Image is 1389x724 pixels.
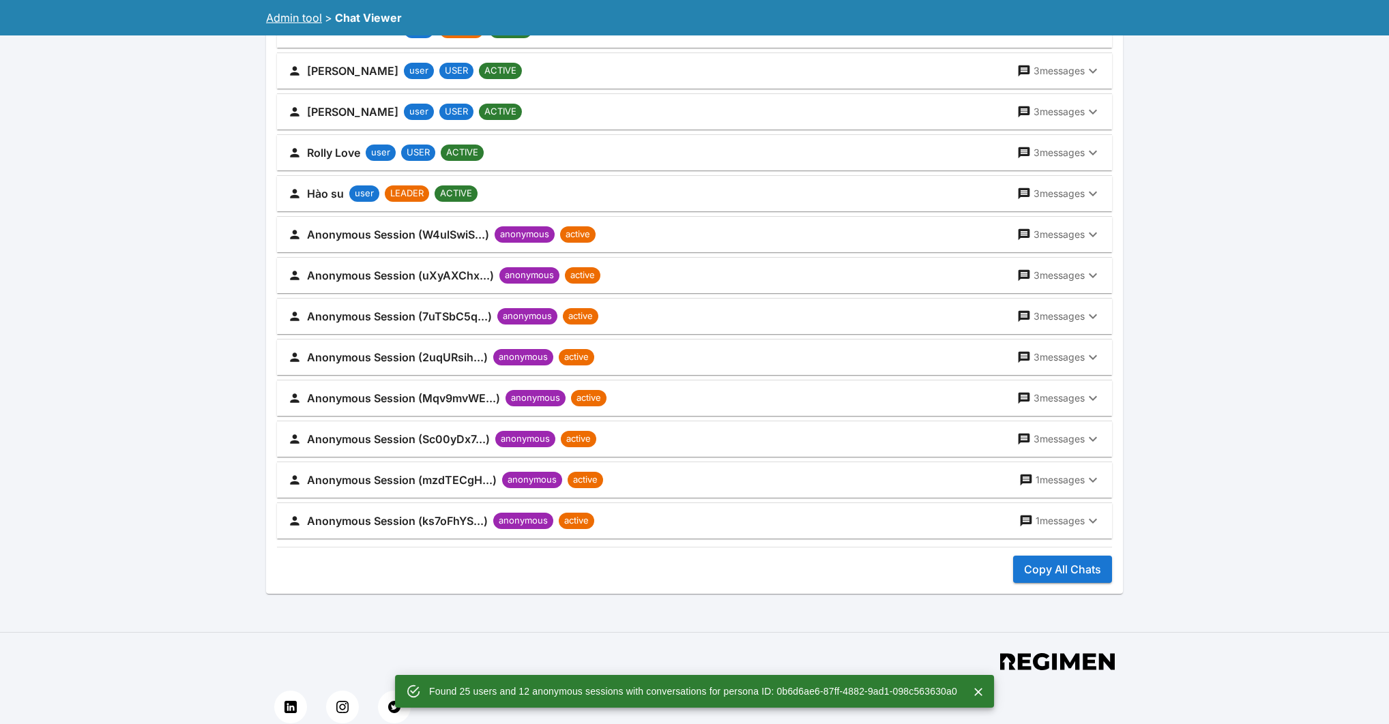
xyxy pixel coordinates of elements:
[277,176,1112,211] button: Hào suuserLEADERACTIVE3messages
[563,310,598,323] span: active
[1034,269,1085,282] p: 3 messages
[559,350,594,364] span: active
[336,701,349,713] img: instagram button
[1013,556,1112,583] button: Copy All Chats
[378,691,411,723] a: twitter
[335,10,402,26] div: Chat Viewer
[326,691,359,723] a: instagram
[277,53,1112,89] button: [PERSON_NAME]userUSERACTIVE3messages
[349,187,379,200] span: user
[495,432,555,446] span: anonymous
[1034,350,1085,364] p: 3 messages
[502,473,562,487] span: anonymous
[497,310,557,323] span: anonymous
[404,64,434,78] span: user
[277,340,1112,375] button: Anonymous Session (2uqURsih...)anonymousactive3messages
[499,269,559,282] span: anonymous
[1034,228,1085,241] p: 3 messages
[277,380,1112,416] button: Anonymous Session (Mqv9mvWE...)anonymousactive3messages
[429,679,957,704] div: Found 25 users and 12 anonymous sessions with conversations for persona ID: 0b6d6ae6-87ff-4882-9a...
[493,350,553,364] span: anonymous
[493,514,553,528] span: anonymous
[571,391,606,405] span: active
[1036,514,1085,528] p: 1 messages
[439,105,473,119] span: USER
[307,184,344,203] h6: Hào su
[559,514,594,528] span: active
[1034,432,1085,446] p: 3 messages
[307,511,488,530] h6: Anonymous Session (ks7oFhYS...)
[266,11,322,25] a: Admin tool
[385,187,429,200] span: LEADER
[277,421,1112,457] button: Anonymous Session (Sc00yDx7...)anonymousactive3messages
[565,269,600,282] span: active
[307,348,488,367] h6: Anonymous Session (2uqURsih...)
[435,187,478,200] span: ACTIVE
[1034,310,1085,323] p: 3 messages
[307,429,490,449] h6: Anonymous Session (Sc00yDx7...)
[307,225,489,244] h6: Anonymous Session (W4ulSwiS...)
[479,64,522,78] span: ACTIVE
[277,462,1112,498] button: Anonymous Session (mzdTECgH...)anonymousactive1messages
[495,228,555,241] span: anonymous
[1034,146,1085,160] p: 3 messages
[1034,105,1085,119] p: 3 messages
[1000,653,1115,670] img: app footer logo
[325,10,332,26] div: >
[439,64,473,78] span: USER
[968,682,989,702] button: Close
[274,691,307,723] a: linkedin
[388,701,400,713] img: twitter button
[1034,64,1085,78] p: 3 messages
[277,94,1112,130] button: [PERSON_NAME]userUSERACTIVE3messages
[307,102,398,121] h6: [PERSON_NAME]
[277,135,1112,170] button: Rolly LoveuserUSERACTIVE3messages
[277,299,1112,334] button: Anonymous Session (7uTSbC5q...)anonymousactive3messages
[560,228,596,241] span: active
[401,146,435,160] span: USER
[277,217,1112,252] button: Anonymous Session (W4ulSwiS...)anonymousactive3messages
[307,389,500,408] h6: Anonymous Session (Mqv9mvWE...)
[568,473,603,487] span: active
[506,391,566,405] span: anonymous
[1034,391,1085,405] p: 3 messages
[307,307,492,326] h6: Anonymous Session (7uTSbC5q...)
[307,143,360,162] h6: Rolly Love
[366,146,396,160] span: user
[277,258,1112,293] button: Anonymous Session (uXyAXChx...)anonymousactive3messages
[1036,473,1085,487] p: 1 messages
[441,146,484,160] span: ACTIVE
[1034,187,1085,200] p: 3 messages
[307,470,497,489] h6: Anonymous Session (mzdTECgH...)
[479,105,522,119] span: ACTIVE
[561,432,596,446] span: active
[284,701,297,713] img: linkedin button
[404,105,434,119] span: user
[307,266,494,285] h6: Anonymous Session (uXyAXChx...)
[307,61,398,80] h6: [PERSON_NAME]
[277,503,1112,539] button: Anonymous Session (ks7oFhYS...)anonymousactive1messages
